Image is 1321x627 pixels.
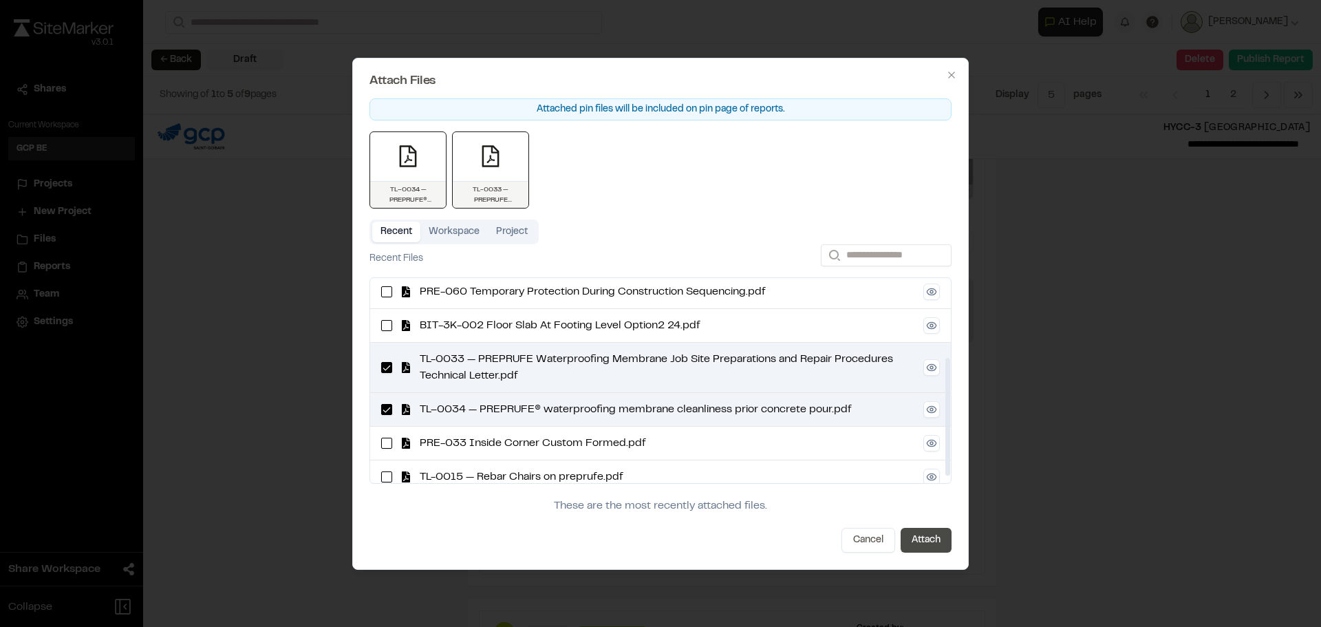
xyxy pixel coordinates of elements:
span: TL-0033 — PREPRUFE Waterproofing Membrane Job Site Preparations and Repair Procedures Technical L... [420,351,915,384]
span: TL–0034 — PREPRUFE® waterproofing membrane cleanliness prior concrete pour.pdf [420,401,915,418]
a: Recent Files [369,251,423,266]
h2: Attach Files [369,75,952,87]
button: Workspace [420,222,488,242]
p: Attached pin files will be included on pin page of reports. [369,98,952,120]
span: BIT-3K-002 Floor Slab At Footing Level Option2 24.pdf [420,317,915,334]
button: Recent [372,222,420,242]
span: PRE-060 Temporary Protection During Construction Sequencing.pdf [420,284,915,300]
button: Attach [901,528,952,553]
span: TL-0015 — Rebar Chairs on preprufe.pdf [420,469,915,485]
span: PRE-033 Inside Corner Custom Formed.pdf [420,435,915,451]
button: Project [488,222,536,242]
nav: breadcrumb [369,251,423,266]
button: Search [821,244,846,266]
button: Cancel [841,528,895,553]
p: TL–0034 — PREPRUFE® waterproofing membrane cleanliness prior concrete pour.pdf [376,184,440,205]
p: These are the most recently attached files. [554,498,767,514]
p: TL-0033 — PREPRUFE Waterproofing Membrane Job Site Preparations and Repair Procedures Technical L... [458,184,523,205]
